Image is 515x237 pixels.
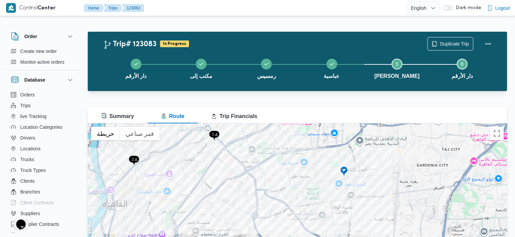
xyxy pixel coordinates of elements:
button: عباسية [299,51,364,86]
button: دار الأرقم [103,51,168,86]
span: دار الأرقم [125,72,146,80]
button: عرض صور القمر الصناعي [120,127,160,140]
button: 123083 [121,4,144,12]
button: Trucks [8,154,77,165]
button: Order [11,32,74,40]
button: تبديل إلى العرض ملء الشاشة [490,127,504,140]
button: دار الأرقم [430,51,495,86]
b: In Progress [163,42,186,46]
span: Duplicate Trip [440,40,469,48]
button: Logout [484,1,512,15]
svg: Step 3 is complete [264,61,269,67]
button: Monitor active orders [8,57,77,67]
h3: Order [24,32,37,40]
span: مكتب إلى [190,72,212,80]
button: Database [11,76,74,84]
span: عباسية [324,72,340,80]
button: Duplicate Trip [427,37,473,51]
button: Location Categories [8,122,77,132]
button: Client Contracts [8,197,77,208]
span: Logout [495,4,510,12]
span: Branches [20,188,40,196]
button: Actions [481,37,495,51]
svg: Step 1 is complete [133,61,139,67]
span: Trip Financials [211,113,257,119]
button: Trips [103,4,123,12]
button: Home [84,4,104,12]
svg: Step 2 is complete [198,61,204,67]
button: Orders [8,89,77,100]
span: Create new order [20,47,57,55]
span: live Tracking [20,112,47,120]
span: 5 [396,61,398,67]
span: Orders [20,91,35,99]
span: Trips [20,101,31,110]
span: Drivers [20,134,35,142]
span: Clients [20,177,35,185]
iframe: chat widget [7,210,28,230]
button: live Tracking [8,111,77,122]
button: Create new order [8,46,77,57]
span: Client Contracts [20,199,54,207]
button: [PERSON_NAME] [364,51,429,86]
span: رمسيس [257,72,276,80]
div: Database [5,89,80,235]
button: رمسيس [234,51,299,86]
button: Suppliers [8,208,77,219]
button: Clients [8,176,77,186]
span: دار الأرقم [452,72,473,80]
button: Trips [8,100,77,111]
div: Order [5,46,80,70]
button: Drivers [8,132,77,143]
button: مكتب إلى [168,51,234,86]
h2: Trip# 123083 [103,40,157,49]
b: Center [37,6,56,11]
span: Supplier Contracts [20,220,59,228]
button: Branches [8,186,77,197]
span: Monitor active orders [20,58,64,66]
span: Locations [20,145,40,153]
button: Locations [8,143,77,154]
span: Location Categories [20,123,62,131]
span: [PERSON_NAME] [374,72,419,80]
span: Dark mode [453,5,481,11]
span: Truck Types [20,166,46,174]
button: عرض خريطة الشارع [91,127,120,140]
svg: Step 4 is complete [329,61,334,67]
span: 6 [461,61,463,67]
span: Suppliers [20,209,40,217]
button: Truck Types [8,165,77,176]
button: Supplier Contracts [8,219,77,230]
h3: Database [24,76,45,84]
span: Summary [101,113,134,119]
span: Route [161,113,184,119]
span: In Progress [160,40,189,47]
img: X8yXhbKr1z7QwAAAABJRU5ErkJggg== [6,3,16,13]
span: Trucks [20,155,34,164]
